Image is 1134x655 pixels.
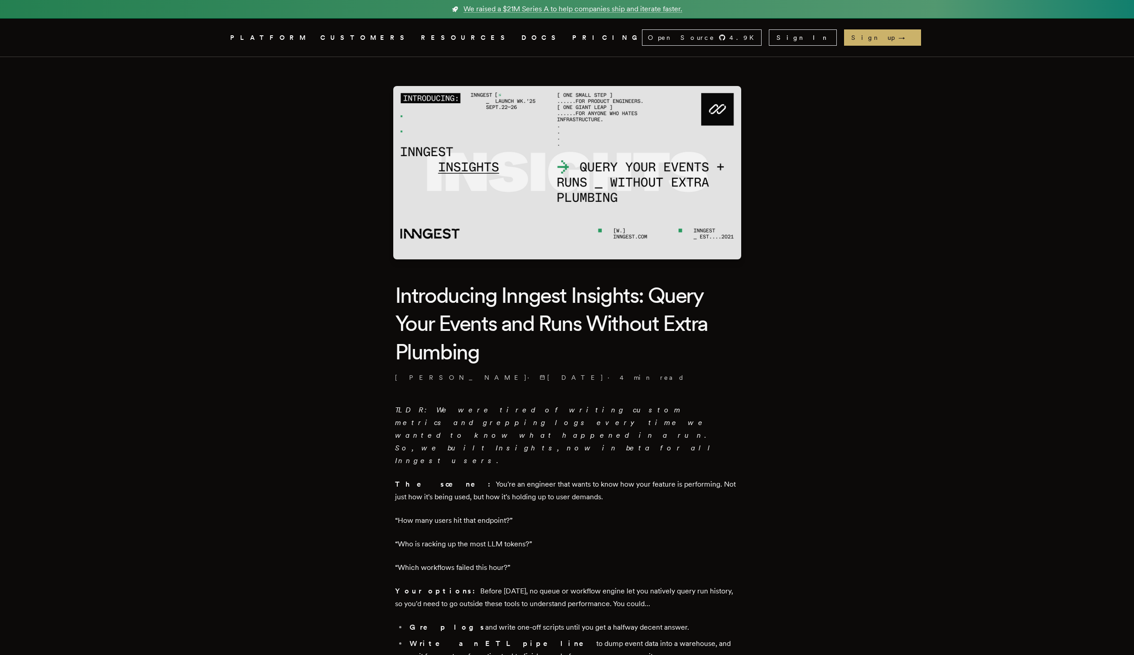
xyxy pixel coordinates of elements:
em: TLDR: We were tired of writing custom metrics and grepping logs every time we wanted to know what... [395,406,717,465]
a: CUSTOMERS [320,32,410,43]
p: “How many users hit that endpoint?” [395,514,739,527]
span: 4 min read [620,373,685,382]
strong: Write an ETL pipeline [410,639,596,648]
span: Open Source [648,33,715,42]
nav: Global [205,19,930,57]
a: Sign In [769,29,837,46]
p: Before [DATE], no queue or workflow engine let you natively query run history, so you'd need to g... [395,585,739,610]
p: You're an engineer that wants to know how your feature is performing. Not just how it's being use... [395,478,739,503]
p: “Which workflows failed this hour?” [395,561,739,574]
span: 4.9 K [729,33,759,42]
img: Featured image for Introducing Inngest Insights: Query Your Events and Runs Without Extra Plumbin... [393,86,741,259]
button: RESOURCES [421,32,511,43]
p: “Who is racking up the most LLM tokens?” [395,538,739,550]
strong: Your options: [395,587,480,595]
a: DOCS [521,32,561,43]
li: and write one-off scripts until you get a halfway decent answer. [407,621,739,634]
a: Sign up [844,29,921,46]
h1: Introducing Inngest Insights: Query Your Events and Runs Without Extra Plumbing [395,281,739,366]
strong: The scene: [395,480,496,488]
strong: Grep logs [410,623,485,631]
a: PRICING [572,32,642,43]
span: We raised a $21M Series A to help companies ship and iterate faster. [463,4,682,14]
p: [PERSON_NAME] · · [395,373,739,382]
span: → [898,33,914,42]
span: [DATE] [540,373,604,382]
button: PLATFORM [230,32,309,43]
